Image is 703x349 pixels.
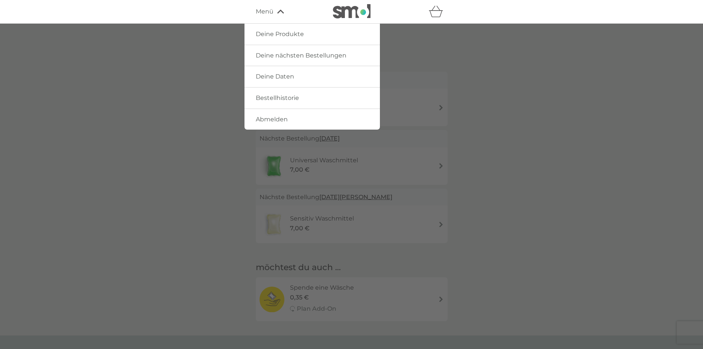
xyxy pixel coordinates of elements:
div: Warenkorb [429,4,448,19]
a: Deine Produkte [244,24,380,45]
a: Bestellhistorie [244,88,380,109]
a: Deine nächsten Bestellungen [244,45,380,66]
span: Deine Produkte [256,30,304,38]
span: Menü [256,7,273,17]
a: Deine Daten [244,66,380,87]
span: Deine nächsten Bestellungen [256,52,346,59]
img: smol [333,4,370,18]
a: Abmelden [244,109,380,130]
span: Abmelden [256,116,288,123]
span: Bestellhistorie [256,94,299,101]
span: Deine Daten [256,73,294,80]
